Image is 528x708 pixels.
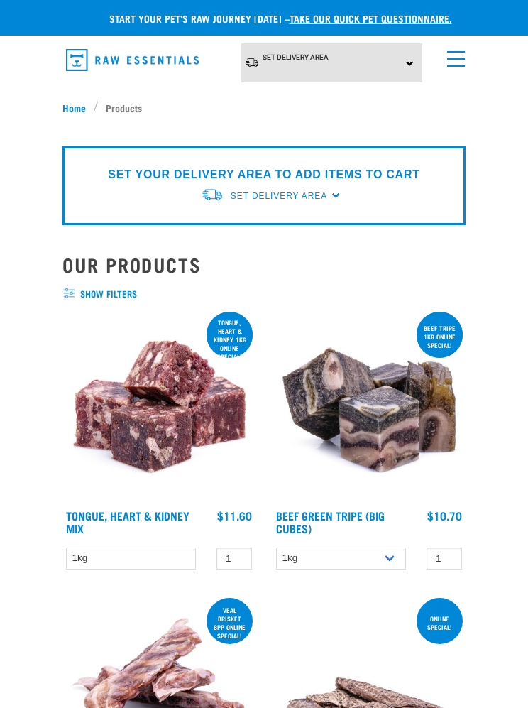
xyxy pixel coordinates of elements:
[207,599,253,646] div: Veal Brisket 8pp online special!
[62,309,255,502] img: 1167 Tongue Heart Kidney Mix 01
[417,608,463,638] div: ONLINE SPECIAL!
[207,312,253,367] div: Tongue, Heart & Kidney 1kg online special!
[427,509,462,522] div: $10.70
[62,287,466,301] span: show filters
[276,512,385,531] a: Beef Green Tripe (Big Cubes)
[217,509,252,522] div: $11.60
[201,187,224,202] img: van-moving.png
[245,57,259,68] img: van-moving.png
[290,16,452,21] a: take our quick pet questionnaire.
[273,309,466,502] img: 1044 Green Tripe Beef
[62,100,86,115] span: Home
[231,191,327,201] span: Set Delivery Area
[108,166,419,183] p: SET YOUR DELIVERY AREA TO ADD ITEMS TO CART
[417,317,463,356] div: Beef tripe 1kg online special!
[66,512,189,531] a: Tongue, Heart & Kidney Mix
[216,548,252,570] input: 1
[62,254,466,276] h2: Our Products
[62,100,466,115] nav: breadcrumbs
[440,43,466,68] a: menu
[263,53,329,61] span: Set Delivery Area
[62,100,94,115] a: Home
[66,49,199,71] img: Raw Essentials Logo
[427,548,462,570] input: 1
